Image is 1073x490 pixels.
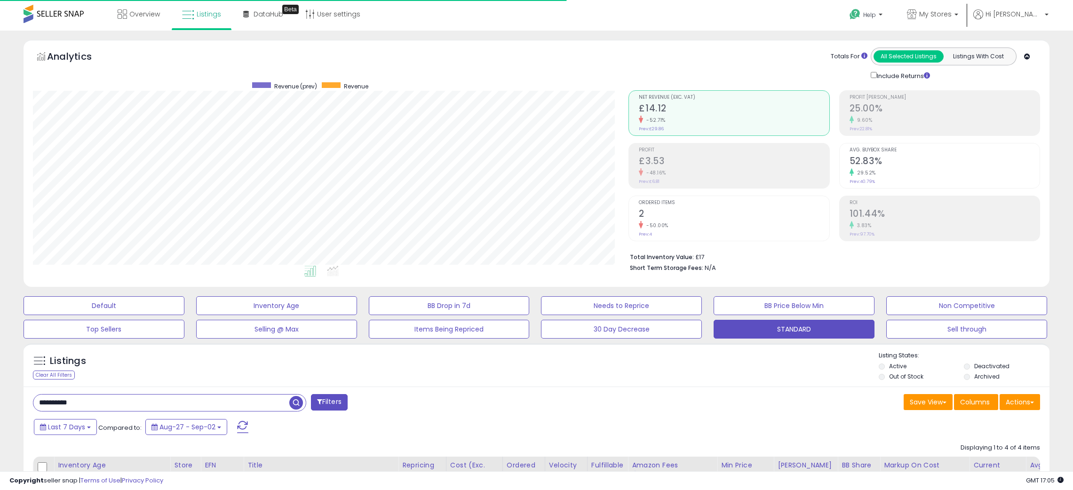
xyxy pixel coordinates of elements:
li: £17 [630,251,1033,262]
small: -52.71% [643,117,666,124]
label: Out of Stock [889,372,923,380]
span: Compared to: [98,423,142,432]
span: My Stores [919,9,952,19]
a: Help [842,1,892,31]
small: Prev: £29.86 [639,126,664,132]
button: Default [24,296,184,315]
div: Store Name [174,460,197,480]
div: Displaying 1 to 4 of 4 items [961,443,1040,452]
span: Columns [960,397,990,407]
div: Velocity [549,460,583,470]
a: Hi [PERSON_NAME] [973,9,1049,31]
span: Revenue (prev) [274,82,317,90]
h2: £14.12 [639,103,829,116]
small: Prev: 22.81% [850,126,872,132]
strong: Copyright [9,476,44,485]
span: DataHub [254,9,283,19]
div: Min Price [721,460,770,470]
b: Total Inventory Value: [630,253,694,261]
button: Save View [904,394,953,410]
button: Listings With Cost [943,50,1013,63]
span: Profit [639,148,829,153]
button: Filters [311,394,348,411]
label: Archived [974,372,1000,380]
span: Help [863,11,876,19]
a: Privacy Policy [122,476,163,485]
h2: £3.53 [639,156,829,168]
div: Title [247,460,394,470]
h2: 52.83% [850,156,1040,168]
button: Non Competitive [886,296,1047,315]
div: Tooltip anchor [282,5,299,14]
div: Include Returns [864,70,941,81]
div: Repricing [402,460,442,470]
p: Listing States: [879,351,1049,360]
div: Amazon Fees [632,460,713,470]
small: 29.52% [854,169,876,176]
button: Actions [1000,394,1040,410]
span: Avg. Buybox Share [850,148,1040,153]
button: BB Price Below Min [714,296,874,315]
div: Fulfillable Quantity [591,460,624,480]
div: Current Buybox Price [973,460,1022,480]
div: Ordered Items [507,460,541,480]
div: EFN [205,460,239,470]
button: Top Sellers [24,320,184,339]
label: Active [889,362,906,370]
div: Markup on Cost [884,460,965,470]
h5: Analytics [47,50,110,65]
span: Ordered Items [639,200,829,205]
span: Listings [197,9,221,19]
div: [PERSON_NAME] [778,460,834,470]
small: Prev: 97.70% [850,231,874,237]
h2: 25.00% [850,103,1040,116]
span: Profit [PERSON_NAME] [850,95,1040,100]
small: Prev: £6.81 [639,179,660,184]
h5: Listings [50,355,86,368]
span: Revenue [344,82,368,90]
span: Overview [129,9,160,19]
div: seller snap | | [9,476,163,485]
div: Inventory Age [58,460,166,470]
button: All Selected Listings [874,50,944,63]
button: Inventory Age [196,296,357,315]
span: Hi [PERSON_NAME] [986,9,1042,19]
a: Terms of Use [80,476,120,485]
small: -48.16% [643,169,666,176]
div: BB Share 24h. [842,460,876,480]
label: Deactivated [974,362,1009,370]
button: Aug-27 - Sep-02 [145,419,227,435]
b: Short Term Storage Fees: [630,264,703,272]
button: Sell through [886,320,1047,339]
span: 2025-09-10 17:05 GMT [1026,476,1064,485]
button: BB Drop in 7d [369,296,530,315]
small: Amazon Fees. [632,470,637,479]
small: 3.83% [854,222,872,229]
div: Cost (Exc. VAT) [450,460,499,480]
small: 9.60% [854,117,873,124]
button: Needs to Reprice [541,296,702,315]
span: N/A [705,263,716,272]
h2: 2 [639,208,829,221]
i: Get Help [849,8,861,20]
button: Columns [954,394,998,410]
button: Items Being Repriced [369,320,530,339]
div: Totals For [831,52,867,61]
h2: 101.44% [850,208,1040,221]
span: Last 7 Days [48,422,85,432]
div: Clear All Filters [33,371,75,379]
span: Net Revenue (Exc. VAT) [639,95,829,100]
span: Aug-27 - Sep-02 [159,422,215,432]
button: Selling @ Max [196,320,357,339]
small: -50.00% [643,222,668,229]
button: 30 Day Decrease [541,320,702,339]
button: Last 7 Days [34,419,97,435]
span: ROI [850,200,1040,205]
small: Prev: 40.79% [850,179,875,184]
button: STANDARD [714,320,874,339]
small: Prev: 4 [639,231,652,237]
